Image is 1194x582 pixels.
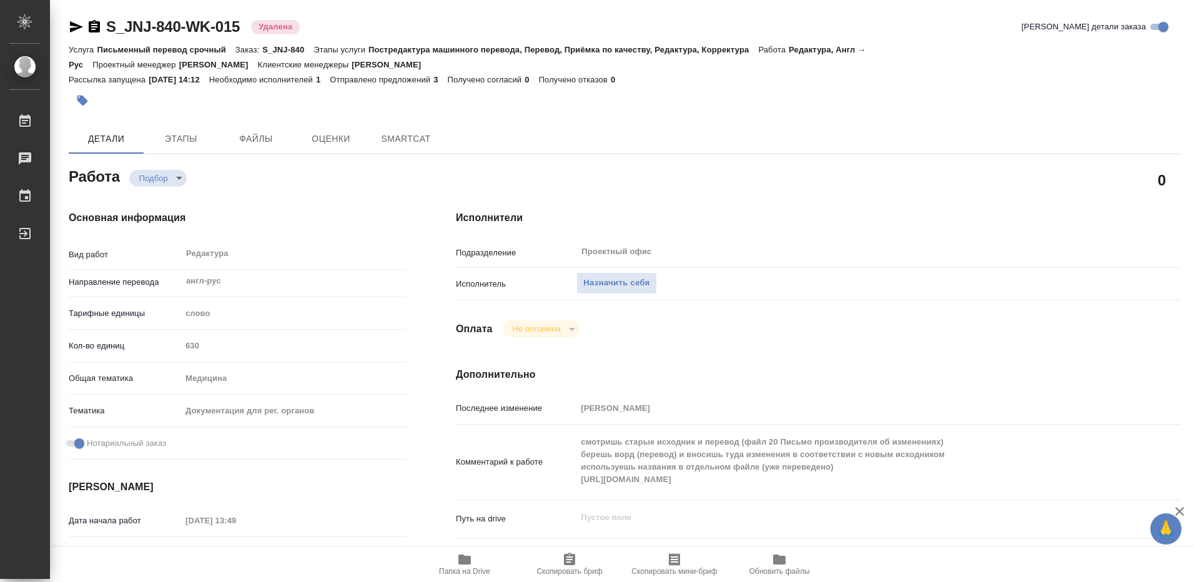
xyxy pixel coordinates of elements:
[129,170,187,187] div: Подбор
[259,21,292,33] p: Удалена
[448,75,525,84] p: Получено согласий
[330,75,433,84] p: Отправлено предложений
[69,405,181,417] p: Тематика
[149,75,209,84] p: [DATE] 14:12
[576,399,1120,417] input: Пустое поле
[69,307,181,320] p: Тарифные единицы
[611,75,624,84] p: 0
[69,19,84,34] button: Скопировать ссылку для ЯМессенджера
[69,515,181,527] p: Дата начала работ
[226,131,286,147] span: Файлы
[433,75,447,84] p: 3
[576,272,656,294] button: Назначить себя
[456,402,576,415] p: Последнее изменение
[525,75,538,84] p: 0
[456,456,576,468] p: Комментарий к работе
[69,87,96,114] button: Добавить тэг
[539,75,611,84] p: Получено отказов
[69,372,181,385] p: Общая тематика
[76,131,136,147] span: Детали
[313,45,368,54] p: Этапы услуги
[181,337,406,355] input: Пустое поле
[536,567,602,576] span: Скопировать бриф
[352,60,430,69] p: [PERSON_NAME]
[181,368,406,389] div: Медицина
[69,45,97,54] p: Услуга
[179,60,258,69] p: [PERSON_NAME]
[631,567,717,576] span: Скопировать мини-бриф
[1150,513,1182,545] button: 🙏
[758,45,789,54] p: Работа
[749,567,810,576] span: Обновить файлы
[576,432,1120,490] textarea: смотришь старые исходник и перевод (файл 20 Письмо производителя об изменениях) берешь ворд (пере...
[69,480,406,495] h4: [PERSON_NAME]
[412,547,517,582] button: Папка на Drive
[181,400,406,422] div: Документация для рег. органов
[622,547,727,582] button: Скопировать мини-бриф
[69,276,181,289] p: Направление перевода
[181,303,406,324] div: слово
[456,322,493,337] h4: Оплата
[583,276,649,290] span: Назначить себя
[69,249,181,261] p: Вид работ
[727,547,832,582] button: Обновить файлы
[87,19,102,34] button: Скопировать ссылку
[151,131,211,147] span: Этапы
[509,323,565,334] button: Не оплачена
[106,18,240,35] a: S_JNJ-840-WK-015
[69,210,406,225] h4: Основная информация
[92,60,179,69] p: Проектный менеджер
[456,247,576,259] p: Подразделение
[517,547,622,582] button: Скопировать бриф
[209,75,316,84] p: Необходимо исполнителей
[456,513,576,525] p: Путь на drive
[97,45,235,54] p: Письменный перевод срочный
[1155,516,1177,542] span: 🙏
[503,320,580,337] div: Подбор
[456,278,576,290] p: Исполнитель
[69,340,181,352] p: Кол-во единиц
[456,367,1180,382] h4: Дополнительно
[376,131,436,147] span: SmartCat
[136,173,172,184] button: Подбор
[69,164,120,187] h2: Работа
[456,210,1180,225] h4: Исполнители
[262,45,313,54] p: S_JNJ-840
[87,437,166,450] span: Нотариальный заказ
[235,45,262,54] p: Заказ:
[1158,169,1166,190] h2: 0
[316,75,330,84] p: 1
[439,567,490,576] span: Папка на Drive
[368,45,758,54] p: Постредактура машинного перевода, Перевод, Приёмка по качеству, Редактура, Корректура
[1022,21,1146,33] span: [PERSON_NAME] детали заказа
[258,60,352,69] p: Клиентские менеджеры
[301,131,361,147] span: Оценки
[69,75,149,84] p: Рассылка запущена
[181,511,290,530] input: Пустое поле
